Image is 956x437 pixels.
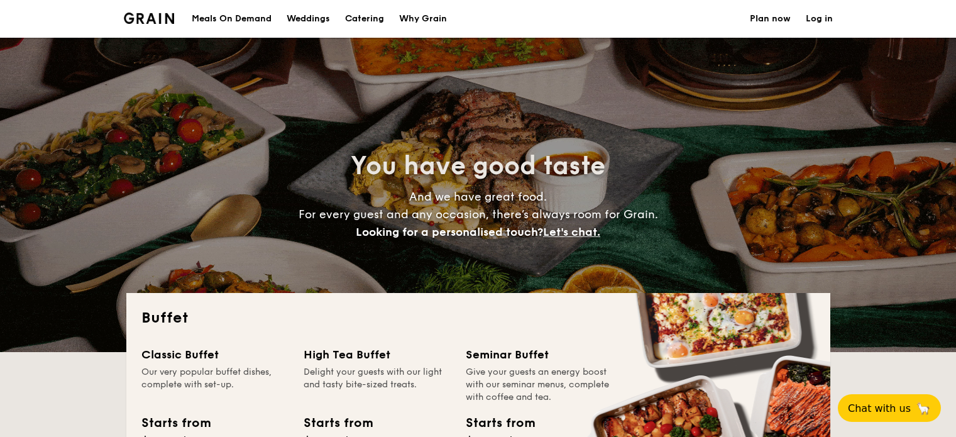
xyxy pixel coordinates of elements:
[141,366,288,404] div: Our very popular buffet dishes, complete with set-up.
[916,401,931,416] span: 🦙
[466,346,613,363] div: Seminar Buffet
[838,394,941,422] button: Chat with us🦙
[141,346,288,363] div: Classic Buffet
[124,13,175,24] a: Logotype
[304,414,372,433] div: Starts from
[848,402,911,414] span: Chat with us
[304,346,451,363] div: High Tea Buffet
[543,225,600,239] span: Let's chat.
[299,190,658,239] span: And we have great food. For every guest and any occasion, there’s always room for Grain.
[141,414,210,433] div: Starts from
[466,366,613,404] div: Give your guests an energy boost with our seminar menus, complete with coffee and tea.
[124,13,175,24] img: Grain
[356,225,543,239] span: Looking for a personalised touch?
[304,366,451,404] div: Delight your guests with our light and tasty bite-sized treats.
[141,308,815,328] h2: Buffet
[351,151,605,181] span: You have good taste
[466,414,534,433] div: Starts from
